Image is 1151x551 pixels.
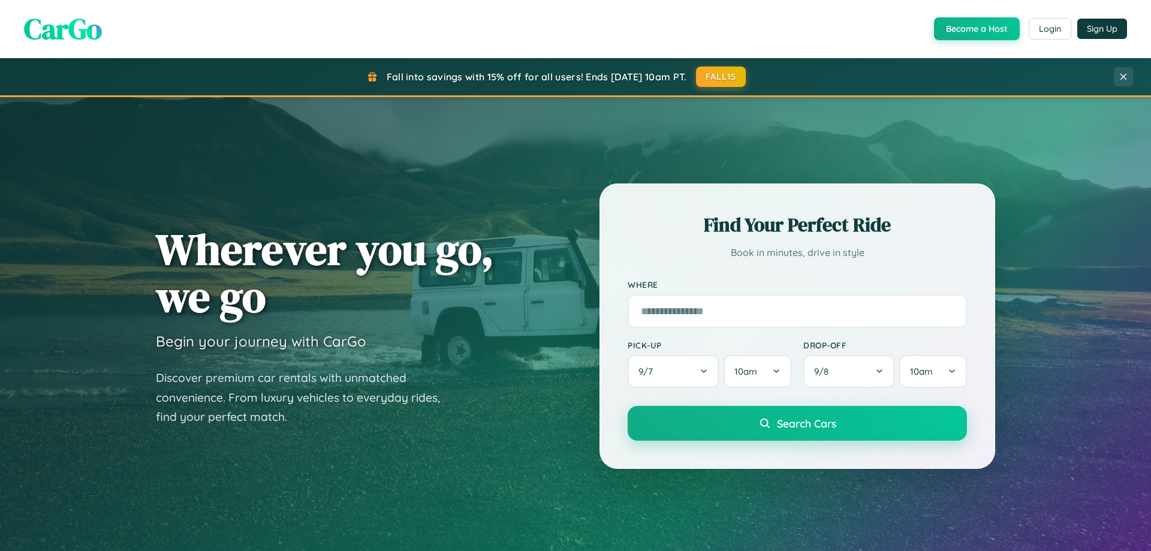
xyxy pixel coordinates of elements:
[934,17,1020,40] button: Become a Host
[156,225,494,320] h1: Wherever you go, we go
[156,368,456,427] p: Discover premium car rentals with unmatched convenience. From luxury vehicles to everyday rides, ...
[696,67,746,87] button: FALL15
[814,366,834,377] span: 9 / 8
[628,340,791,350] label: Pick-up
[910,366,933,377] span: 10am
[777,417,836,430] span: Search Cars
[803,355,894,388] button: 9/8
[628,244,967,261] p: Book in minutes, drive in style
[628,279,967,290] label: Where
[899,355,967,388] button: 10am
[628,406,967,441] button: Search Cars
[387,71,687,83] span: Fall into savings with 15% off for all users! Ends [DATE] 10am PT.
[1077,19,1127,39] button: Sign Up
[803,340,967,350] label: Drop-off
[1029,18,1071,40] button: Login
[24,9,102,49] span: CarGo
[638,366,659,377] span: 9 / 7
[628,212,967,238] h2: Find Your Perfect Ride
[628,355,719,388] button: 9/7
[724,355,791,388] button: 10am
[156,332,366,350] h3: Begin your journey with CarGo
[734,366,757,377] span: 10am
